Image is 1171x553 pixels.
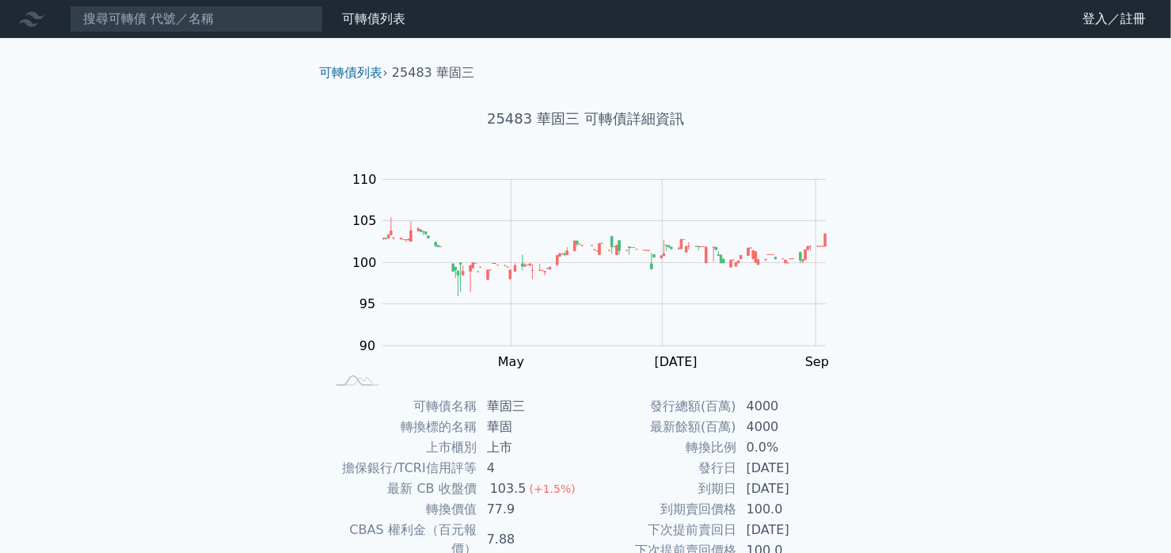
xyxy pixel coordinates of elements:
tspan: 105 [352,213,377,228]
td: 到期日 [586,479,737,499]
tspan: 90 [359,338,375,353]
li: 25483 華固三 [392,63,474,82]
td: 下次提前賣回日 [586,520,737,540]
td: 100.0 [737,499,846,520]
td: 發行總額(百萬) [586,396,737,417]
td: 華固三 [477,396,586,417]
td: 華固 [477,417,586,437]
td: 最新 CB 收盤價 [326,479,477,499]
td: 4 [477,458,586,479]
td: 轉換標的名稱 [326,417,477,437]
td: 發行日 [586,458,737,479]
g: Chart [344,172,850,369]
a: 登入／註冊 [1070,6,1158,32]
td: 0.0% [737,437,846,458]
tspan: [DATE] [655,354,698,369]
td: 上市 [477,437,586,458]
td: 上市櫃別 [326,437,477,458]
tspan: 110 [352,172,377,187]
td: 轉換比例 [586,437,737,458]
td: 到期賣回價格 [586,499,737,520]
td: 4000 [737,396,846,417]
td: 擔保銀行/TCRI信用評等 [326,458,477,479]
tspan: 100 [352,255,377,270]
span: (+1.5%) [530,482,576,495]
td: 77.9 [477,499,586,520]
td: 可轉債名稱 [326,396,477,417]
h1: 25483 華固三 可轉債詳細資訊 [307,108,865,130]
tspan: Sep [805,354,829,369]
a: 可轉債列表 [320,65,383,80]
td: [DATE] [737,479,846,499]
td: [DATE] [737,458,846,479]
td: 最新餘額(百萬) [586,417,737,437]
td: [DATE] [737,520,846,540]
a: 可轉債列表 [342,11,405,26]
div: 103.5 [487,479,530,498]
input: 搜尋可轉債 代號／名稱 [70,6,323,32]
tspan: 95 [359,296,375,311]
td: 轉換價值 [326,499,477,520]
li: › [320,63,388,82]
td: 4000 [737,417,846,437]
tspan: May [498,354,524,369]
